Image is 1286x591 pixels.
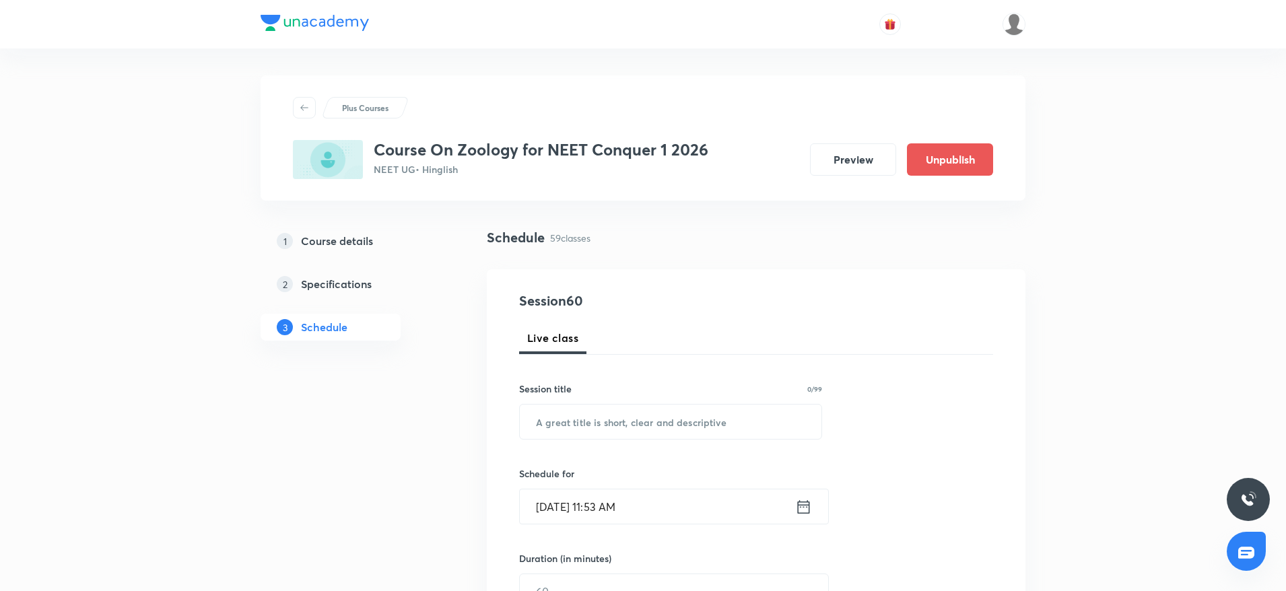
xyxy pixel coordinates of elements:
[261,15,369,34] a: Company Logo
[277,319,293,335] p: 3
[527,330,578,346] span: Live class
[261,228,444,254] a: 1Course details
[342,102,388,114] p: Plus Courses
[487,228,545,248] h4: Schedule
[277,233,293,249] p: 1
[520,405,821,439] input: A great title is short, clear and descriptive
[301,276,372,292] h5: Specifications
[907,143,993,176] button: Unpublish
[519,291,765,311] h4: Session 60
[261,15,369,31] img: Company Logo
[277,276,293,292] p: 2
[301,233,373,249] h5: Course details
[374,140,708,160] h3: Course On Zoology for NEET Conquer 1 2026
[519,382,572,396] h6: Session title
[519,551,611,565] h6: Duration (in minutes)
[374,162,708,176] p: NEET UG • Hinglish
[879,13,901,35] button: avatar
[301,319,347,335] h5: Schedule
[1240,491,1256,508] img: ttu
[261,271,444,298] a: 2Specifications
[884,18,896,30] img: avatar
[293,140,363,179] img: 982ACFB1-7C15-4463-8798-202C4B861F2E_plus.png
[807,386,822,392] p: 0/99
[810,143,896,176] button: Preview
[550,231,590,245] p: 59 classes
[519,466,822,481] h6: Schedule for
[1003,13,1025,36] img: Ankit Porwal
